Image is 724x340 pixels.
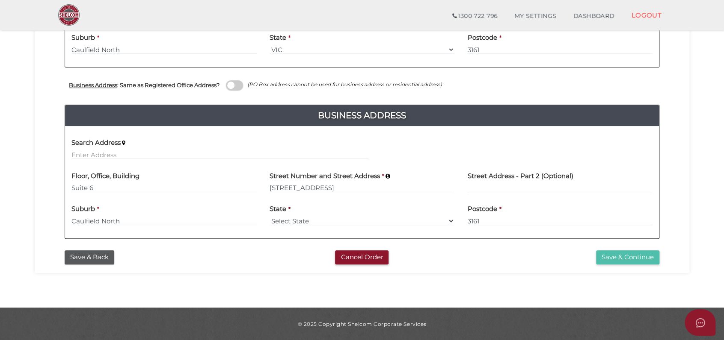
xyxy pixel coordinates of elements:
input: Postcode must be exactly 4 digits [467,216,653,226]
u: Business Address [69,82,117,88]
i: Keep typing in your address(including suburb) until it appears [122,140,125,146]
h4: Search Address [71,139,121,147]
h4: Floor, Office, Building [71,173,139,180]
input: Enter Address [270,183,455,193]
i: Keep typing in your address(including suburb) until it appears [386,173,390,179]
a: 1300 722 796 [444,8,506,25]
div: © 2025 Copyright Shelcom Corporate Services [41,320,683,328]
button: Save & Continue [596,250,659,264]
a: LOGOUT [623,6,670,24]
a: DASHBOARD [565,8,623,25]
h4: : Same as Registered Office Address? [69,82,220,88]
button: Open asap [685,309,715,336]
button: Cancel Order [335,250,389,264]
h4: State [270,34,286,41]
h4: State [270,205,286,213]
i: (PO Box address cannot be used for business address or residential address) [247,81,442,88]
input: Postcode must be exactly 4 digits [467,45,653,54]
h4: Suburb [71,34,95,41]
h4: Business Address [65,108,659,122]
h4: Street Number and Street Address [270,173,380,180]
h4: Postcode [467,205,497,213]
input: Enter Address [71,150,368,159]
h4: Postcode [467,34,497,41]
h4: Suburb [71,205,95,213]
a: MY SETTINGS [506,8,565,25]
h4: Street Address - Part 2 (Optional) [467,173,573,180]
button: Save & Back [65,250,114,264]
